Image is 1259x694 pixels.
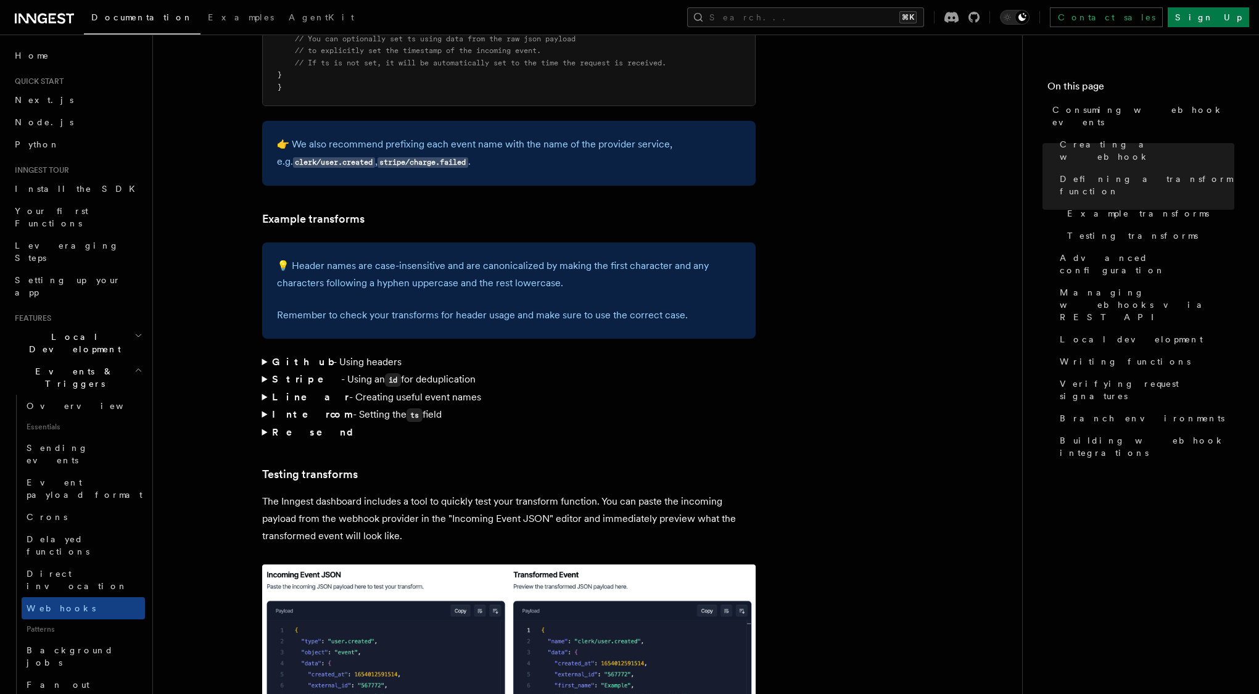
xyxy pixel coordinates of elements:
[10,313,51,323] span: Features
[10,200,145,234] a: Your first Functions
[1055,133,1234,168] a: Creating a webhook
[1055,168,1234,202] a: Defining a transform function
[262,371,756,389] summary: Stripe- Using anidfor deduplication
[15,184,142,194] span: Install the SDK
[22,395,145,417] a: Overview
[15,275,121,297] span: Setting up your app
[278,83,282,91] span: }
[262,424,756,441] summary: Resend
[687,7,924,27] button: Search...⌘K
[899,11,917,23] kbd: ⌘K
[385,373,401,387] code: id
[1060,286,1234,323] span: Managing webhooks via REST API
[22,563,145,597] a: Direct invocation
[22,471,145,506] a: Event payload format
[22,437,145,471] a: Sending events
[272,408,353,420] strong: Intercom
[15,139,60,149] span: Python
[262,406,756,424] summary: Intercom- Setting thetsfield
[281,4,361,33] a: AgentKit
[22,417,145,437] span: Essentials
[10,89,145,111] a: Next.js
[295,35,576,43] span: // You can optionally set ts using data from the raw json payload
[27,645,114,667] span: Background jobs
[10,234,145,269] a: Leveraging Steps
[1055,350,1234,373] a: Writing functions
[27,603,96,613] span: Webhooks
[1055,328,1234,350] a: Local development
[84,4,200,35] a: Documentation
[272,373,341,385] strong: Stripe
[378,157,468,168] code: stripe/charge.failed
[278,70,282,79] span: }
[1055,281,1234,328] a: Managing webhooks via REST API
[262,210,365,228] a: Example transforms
[15,117,73,127] span: Node.js
[1067,229,1198,242] span: Testing transforms
[272,391,349,403] strong: Linear
[272,426,363,438] strong: Resend
[10,269,145,304] a: Setting up your app
[1052,104,1234,128] span: Consuming webhook events
[295,59,666,67] span: // If ts is not set, it will be automatically set to the time the request is received.
[1067,207,1209,220] span: Example transforms
[1050,7,1163,27] a: Contact sales
[10,44,145,67] a: Home
[22,619,145,639] span: Patterns
[27,534,89,556] span: Delayed functions
[27,401,154,411] span: Overview
[1000,10,1030,25] button: Toggle dark mode
[1047,79,1234,99] h4: On this page
[27,477,142,500] span: Event payload format
[262,353,756,371] summary: Github- Using headers
[1168,7,1249,27] a: Sign Up
[1060,378,1234,402] span: Verifying request signatures
[262,466,358,483] a: Testing transforms
[22,506,145,528] a: Crons
[277,257,741,292] p: 💡 Header names are case-insensitive and are canonicalized by making the first character and any c...
[1047,99,1234,133] a: Consuming webhook events
[10,326,145,360] button: Local Development
[10,178,145,200] a: Install the SDK
[22,528,145,563] a: Delayed functions
[22,597,145,619] a: Webhooks
[277,307,741,324] p: Remember to check your transforms for header usage and make sure to use the correct case.
[295,46,541,55] span: // to explicitly set the timestamp of the incoming event.
[10,111,145,133] a: Node.js
[1060,252,1234,276] span: Advanced configuration
[27,569,128,591] span: Direct invocation
[10,165,69,175] span: Inngest tour
[10,76,64,86] span: Quick start
[1060,412,1224,424] span: Branch environments
[277,136,741,171] p: 👉 We also recommend prefixing each event name with the name of the provider service, e.g. , .
[27,680,89,690] span: Fan out
[272,356,333,368] strong: Github
[407,408,423,422] code: ts
[1060,355,1191,368] span: Writing functions
[1060,138,1234,163] span: Creating a webhook
[91,12,193,22] span: Documentation
[1055,247,1234,281] a: Advanced configuration
[1055,373,1234,407] a: Verifying request signatures
[1060,434,1234,459] span: Building webhook integrations
[262,389,756,406] summary: Linear- Creating useful event names
[1060,333,1203,345] span: Local development
[293,157,375,168] code: clerk/user.created
[10,331,134,355] span: Local Development
[1055,429,1234,464] a: Building webhook integrations
[289,12,354,22] span: AgentKit
[15,241,119,263] span: Leveraging Steps
[15,49,49,62] span: Home
[15,206,88,228] span: Your first Functions
[200,4,281,33] a: Examples
[1062,225,1234,247] a: Testing transforms
[10,360,145,395] button: Events & Triggers
[208,12,274,22] span: Examples
[10,133,145,155] a: Python
[22,639,145,674] a: Background jobs
[262,493,756,545] p: The Inngest dashboard includes a tool to quickly test your transform function. You can paste the ...
[10,365,134,390] span: Events & Triggers
[27,512,67,522] span: Crons
[15,95,73,105] span: Next.js
[27,443,88,465] span: Sending events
